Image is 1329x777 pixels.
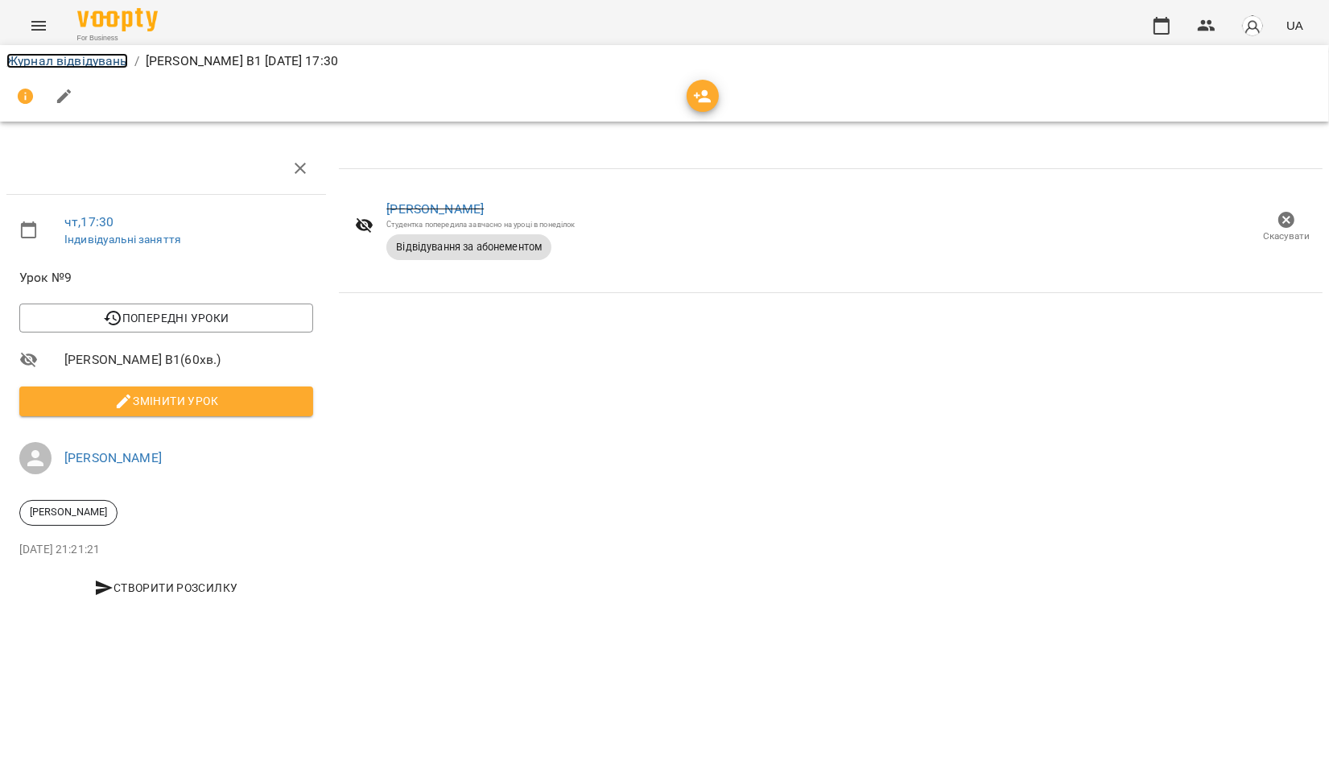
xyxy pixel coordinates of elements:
div: [PERSON_NAME] [19,500,118,526]
p: [DATE] 21:21:21 [19,542,313,558]
img: Voopty Logo [77,8,158,31]
button: Menu [19,6,58,45]
button: Скасувати [1253,205,1319,250]
a: Індивідуальні заняття [64,233,181,246]
span: Змінити урок [32,391,300,411]
span: Відвідування за абонементом [386,240,551,254]
a: чт , 17:30 [64,214,114,229]
button: Створити розсилку [19,573,313,602]
a: [PERSON_NAME] [64,450,162,465]
span: [PERSON_NAME] [20,505,117,519]
a: Журнал відвідувань [6,53,128,68]
span: Скасувати [1263,229,1310,243]
a: [PERSON_NAME] [386,201,484,217]
button: UA [1280,10,1310,40]
span: Створити розсилку [26,578,307,597]
span: Попередні уроки [32,308,300,328]
img: avatar_s.png [1241,14,1264,37]
div: Студентка попередила завчасно на уроці в понеділок [386,219,575,229]
button: Змінити урок [19,386,313,415]
button: Попередні уроки [19,304,313,333]
span: Урок №9 [19,268,313,287]
p: [PERSON_NAME] В1 [DATE] 17:30 [146,52,338,71]
span: [PERSON_NAME] В1 ( 60 хв. ) [64,350,313,370]
nav: breadcrumb [6,52,1323,71]
span: UA [1286,17,1303,34]
li: / [134,52,139,71]
span: For Business [77,33,158,43]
